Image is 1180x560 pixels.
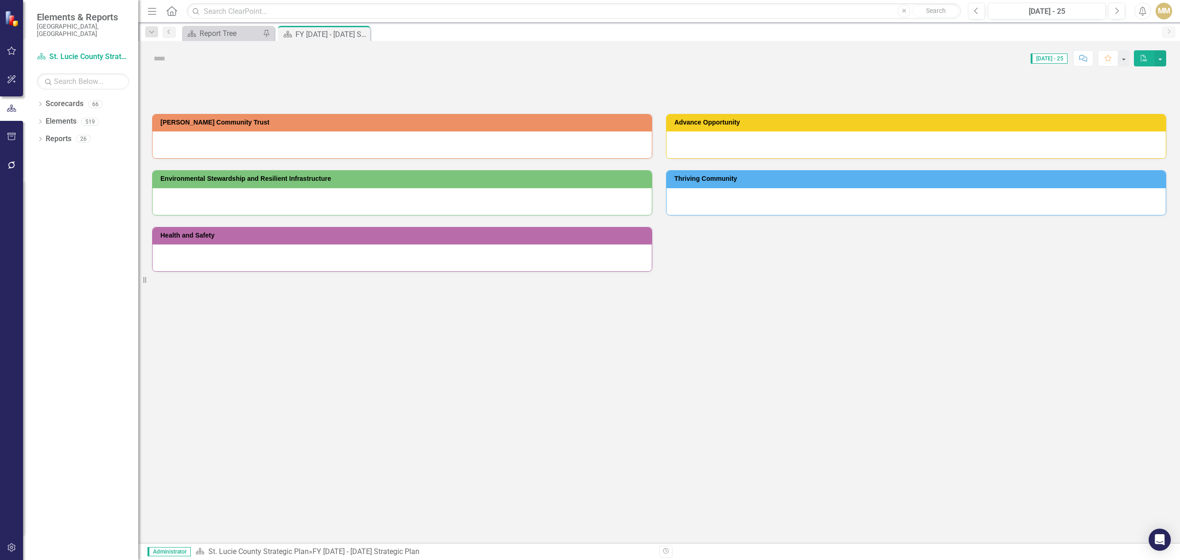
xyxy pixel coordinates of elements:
button: MM [1156,3,1172,19]
a: Scorecards [46,99,83,109]
div: Report Tree [200,28,260,39]
small: [GEOGRAPHIC_DATA], [GEOGRAPHIC_DATA] [37,23,129,38]
img: Not Defined [152,51,167,66]
div: Open Intercom Messenger [1149,529,1171,551]
span: Administrator [147,547,191,556]
input: Search ClearPoint... [187,3,961,19]
div: 26 [76,135,91,143]
div: FY [DATE] - [DATE] Strategic Plan [295,29,368,40]
h3: [PERSON_NAME] Community Trust [160,119,647,126]
div: [DATE] - 25 [991,6,1103,17]
h3: Advance Opportunity [674,119,1161,126]
a: St. Lucie County Strategic Plan [208,547,309,556]
img: ClearPoint Strategy [5,11,21,27]
h3: Thriving Community [674,175,1161,182]
button: [DATE] - 25 [988,3,1106,19]
button: Search [913,5,959,18]
span: Elements & Reports [37,12,129,23]
span: [DATE] - 25 [1031,54,1068,64]
input: Search Below... [37,73,129,89]
div: » [195,547,652,557]
div: 66 [88,100,103,108]
h3: Health and Safety [160,232,647,239]
a: St. Lucie County Strategic Plan [37,52,129,62]
div: FY [DATE] - [DATE] Strategic Plan [313,547,419,556]
div: 519 [81,118,99,125]
a: Elements [46,116,77,127]
a: Reports [46,134,71,144]
h3: Environmental Stewardship and Resilient Infrastructure [160,175,647,182]
span: Search [926,7,946,14]
a: Report Tree [184,28,260,39]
